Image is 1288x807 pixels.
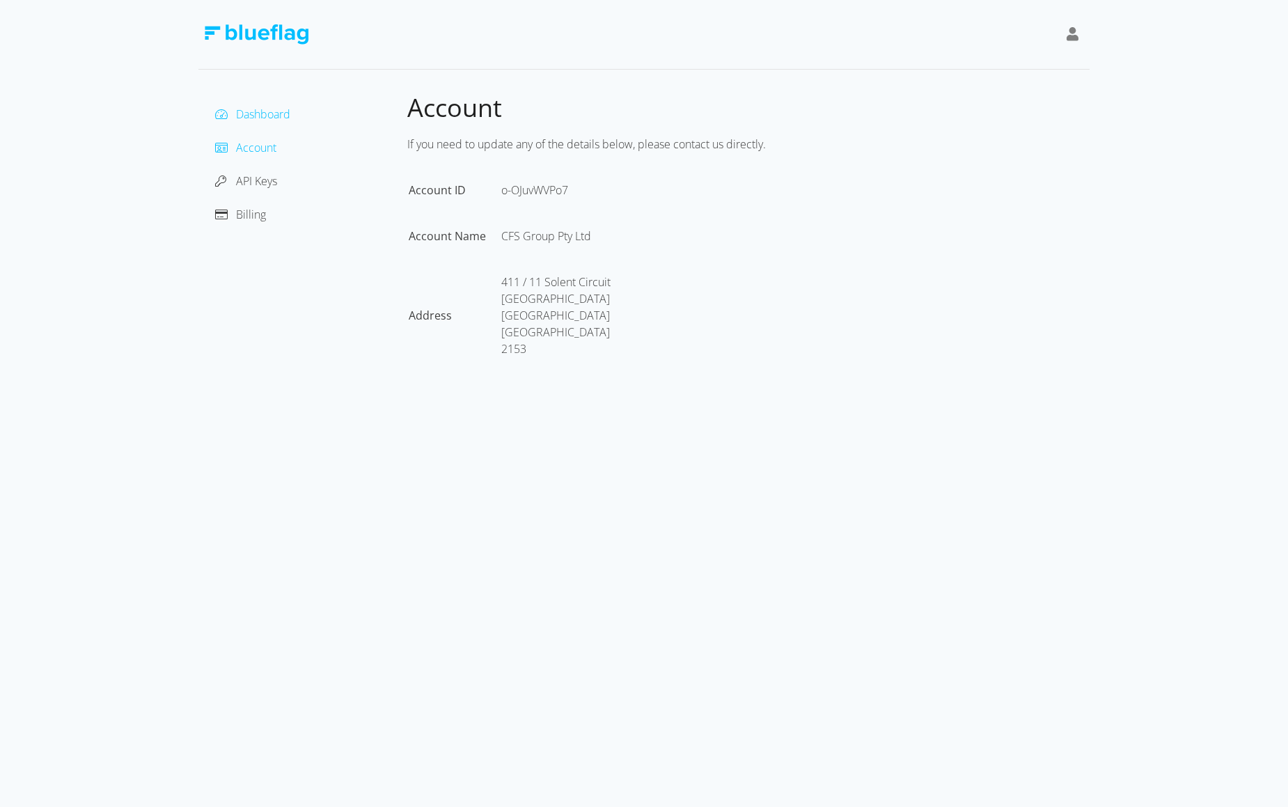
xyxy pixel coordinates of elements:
[501,290,611,307] div: [GEOGRAPHIC_DATA]
[215,173,277,189] a: API Keys
[215,107,290,122] a: Dashboard
[501,307,611,324] div: [GEOGRAPHIC_DATA]
[204,24,308,45] img: Blue Flag Logo
[501,182,625,226] td: o-OJuvWVPo7
[236,207,266,222] span: Billing
[215,207,266,222] a: Billing
[407,130,1090,158] div: If you need to update any of the details below, please contact us directly.
[501,274,611,290] div: 411 / 11 Solent Circuit
[236,140,276,155] span: Account
[409,308,452,323] span: Address
[409,228,486,244] span: Account Name
[501,340,611,357] div: 2153
[407,91,502,125] span: Account
[236,173,277,189] span: API Keys
[215,140,276,155] a: Account
[236,107,290,122] span: Dashboard
[501,324,611,340] div: [GEOGRAPHIC_DATA]
[501,228,625,272] td: CFS Group Pty Ltd
[409,182,466,198] span: Account ID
